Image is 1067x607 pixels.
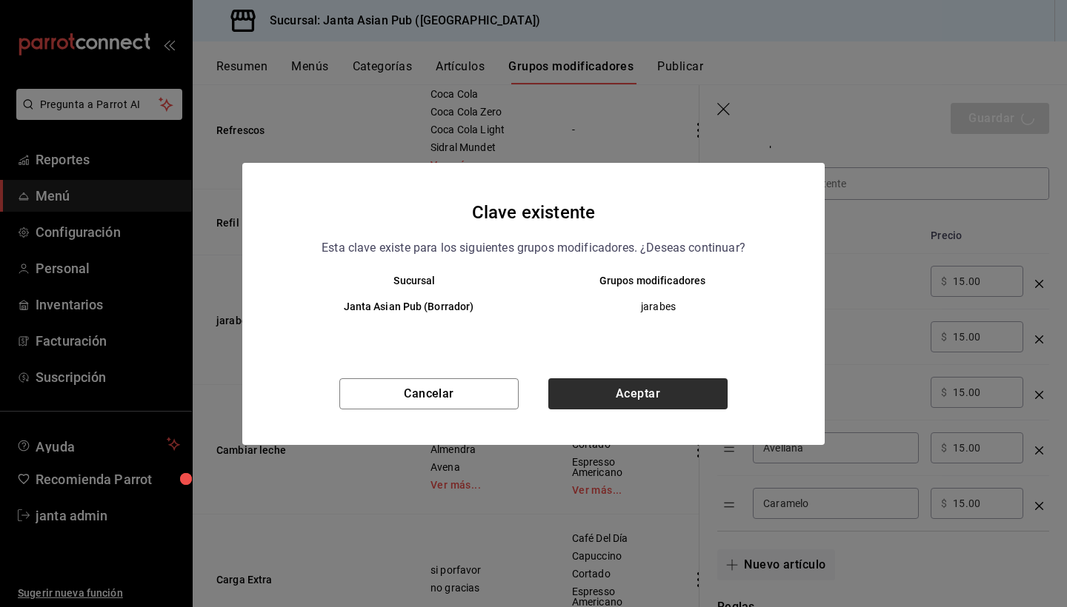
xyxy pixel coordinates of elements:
span: jarabes [546,299,771,314]
th: Sucursal [272,275,533,286]
button: Cancelar [339,378,519,409]
p: Esta clave existe para los siguientes grupos modificadores. ¿Deseas continuar? [322,238,745,258]
th: Grupos modificadores [533,275,795,286]
button: Aceptar [548,378,728,409]
h6: Janta Asian Pub (Borrador) [296,299,522,315]
h4: Clave existente [472,198,595,227]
